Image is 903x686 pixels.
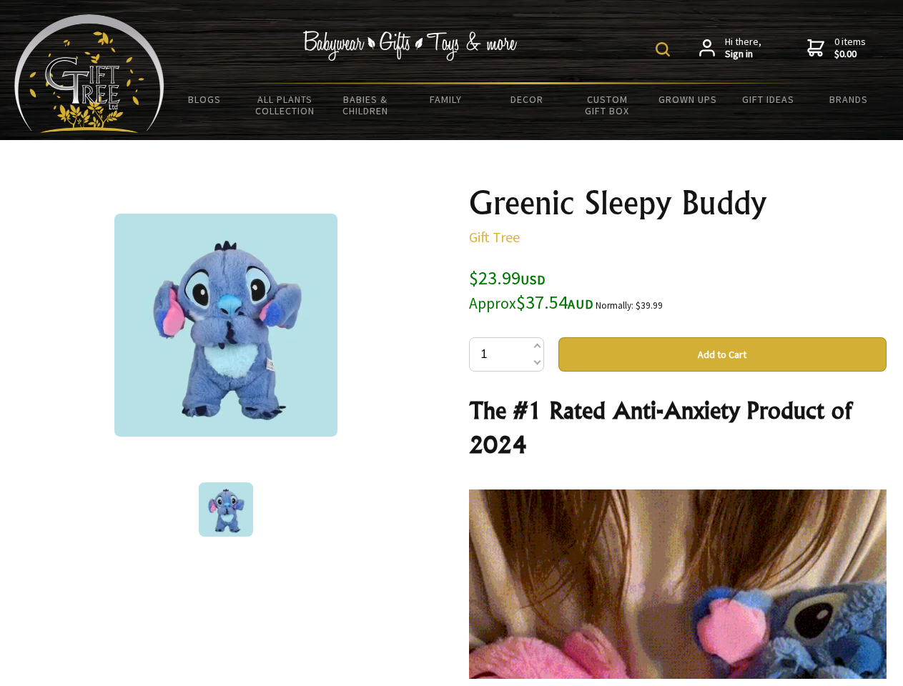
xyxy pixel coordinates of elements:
[568,296,593,312] span: AUD
[558,337,887,372] button: Add to Cart
[14,14,164,133] img: Babyware - Gifts - Toys and more...
[567,84,648,126] a: Custom Gift Box
[303,31,518,61] img: Babywear - Gifts - Toys & more
[469,228,520,246] a: Gift Tree
[469,396,852,459] strong: The #1 Rated Anti-Anxiety Product of 2024
[809,84,889,114] a: Brands
[486,84,567,114] a: Decor
[728,84,809,114] a: Gift Ideas
[245,84,326,126] a: All Plants Collection
[520,272,546,288] span: USD
[725,48,761,61] strong: Sign in
[596,299,663,312] small: Normally: $39.99
[114,214,337,437] img: Greenic Sleepy Buddy
[469,266,593,314] span: $23.99 $37.54
[725,36,761,61] span: Hi there,
[199,482,253,537] img: Greenic Sleepy Buddy
[656,42,670,56] img: product search
[699,36,761,61] a: Hi there,Sign in
[834,48,866,61] strong: $0.00
[406,84,487,114] a: Family
[164,84,245,114] a: BLOGS
[469,186,887,220] h1: Greenic Sleepy Buddy
[469,294,516,313] small: Approx
[325,84,406,126] a: Babies & Children
[807,36,866,61] a: 0 items$0.00
[647,84,728,114] a: Grown Ups
[834,35,866,61] span: 0 items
